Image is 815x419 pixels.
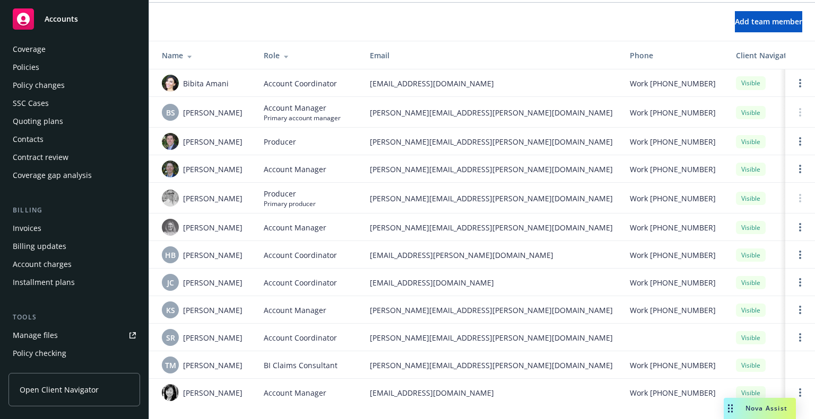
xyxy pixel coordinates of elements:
a: Accounts [8,4,140,34]
span: Producer [264,136,296,147]
button: Nova Assist [724,398,796,419]
span: Work [PHONE_NUMBER] [630,277,716,288]
div: Visible [736,106,766,119]
span: Work [PHONE_NUMBER] [630,107,716,118]
span: HB [165,249,176,261]
img: photo [162,75,179,92]
img: photo [162,133,179,150]
span: Account Manager [264,102,341,113]
div: Billing [8,205,140,216]
a: Coverage [8,41,140,58]
span: [PERSON_NAME] [183,193,242,204]
div: Name [162,50,247,61]
span: BS [166,107,175,118]
a: Open options [794,386,807,399]
div: Visible [736,276,766,289]
span: Account Coordinator [264,78,337,89]
a: Open options [794,77,807,90]
a: Quoting plans [8,113,140,130]
span: TM [165,360,176,371]
img: photo [162,219,179,236]
span: [PERSON_NAME][EMAIL_ADDRESS][PERSON_NAME][DOMAIN_NAME] [370,305,613,316]
div: Visible [736,221,766,234]
span: [EMAIL_ADDRESS][DOMAIN_NAME] [370,387,613,398]
span: Work [PHONE_NUMBER] [630,305,716,316]
span: [PERSON_NAME] [183,136,242,147]
span: [EMAIL_ADDRESS][PERSON_NAME][DOMAIN_NAME] [370,249,613,261]
div: Policy changes [13,77,65,94]
span: [PERSON_NAME] [183,305,242,316]
a: Open options [794,276,807,289]
div: Contract review [13,149,68,166]
span: Account Manager [264,164,326,175]
span: Work [PHONE_NUMBER] [630,249,716,261]
span: Account Manager [264,222,326,233]
a: Open options [794,331,807,344]
div: Contacts [13,131,44,148]
div: Installment plans [13,274,75,291]
span: Account Coordinator [264,332,337,343]
a: Open options [794,221,807,234]
a: Account charges [8,256,140,273]
a: Open options [794,304,807,316]
a: Policy checking [8,345,140,362]
span: [PERSON_NAME] [183,164,242,175]
span: [PERSON_NAME] [183,277,242,288]
span: Account Coordinator [264,249,337,261]
div: Visible [736,359,766,372]
div: Visible [736,192,766,205]
span: [PERSON_NAME] [183,107,242,118]
span: [PERSON_NAME] [183,222,242,233]
span: [PERSON_NAME] [183,387,242,398]
span: Nova Assist [745,404,787,413]
span: Open Client Navigator [20,384,99,395]
button: Add team member [735,11,802,32]
span: Primary producer [264,199,316,208]
span: [PERSON_NAME][EMAIL_ADDRESS][PERSON_NAME][DOMAIN_NAME] [370,193,613,204]
a: Manage files [8,327,140,344]
a: Contract review [8,149,140,166]
div: Visible [736,386,766,399]
span: [PERSON_NAME][EMAIL_ADDRESS][PERSON_NAME][DOMAIN_NAME] [370,107,613,118]
span: JC [167,277,174,288]
span: Account Coordinator [264,277,337,288]
span: Work [PHONE_NUMBER] [630,193,716,204]
div: Billing updates [13,238,66,255]
span: SR [166,332,175,343]
span: [PERSON_NAME][EMAIL_ADDRESS][PERSON_NAME][DOMAIN_NAME] [370,164,613,175]
span: Accounts [45,15,78,23]
div: Drag to move [724,398,737,419]
div: Policies [13,59,39,76]
a: Invoices [8,220,140,237]
div: Visible [736,135,766,148]
div: Visible [736,331,766,344]
span: Work [PHONE_NUMBER] [630,78,716,89]
span: [PERSON_NAME][EMAIL_ADDRESS][PERSON_NAME][DOMAIN_NAME] [370,222,613,233]
img: photo [162,190,179,207]
a: Open options [794,135,807,148]
div: Visible [736,76,766,90]
a: SSC Cases [8,95,140,112]
a: Installment plans [8,274,140,291]
span: KS [166,305,175,316]
span: [PERSON_NAME] [183,249,242,261]
div: Phone [630,50,719,61]
a: Coverage gap analysis [8,167,140,184]
div: Manage exposures [13,363,80,380]
a: Contacts [8,131,140,148]
span: [PERSON_NAME][EMAIL_ADDRESS][PERSON_NAME][DOMAIN_NAME] [370,136,613,147]
span: [PERSON_NAME] [183,360,242,371]
a: Policies [8,59,140,76]
a: Billing updates [8,238,140,255]
span: Bibita Amani [183,78,229,89]
span: Primary account manager [264,113,341,122]
div: Role [264,50,353,61]
span: [PERSON_NAME] [183,332,242,343]
a: Open options [794,163,807,175]
a: Open options [794,248,807,261]
img: photo [162,384,179,401]
div: Visible [736,163,766,176]
div: Tools [8,312,140,323]
div: Email [370,50,613,61]
div: Visible [736,248,766,262]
